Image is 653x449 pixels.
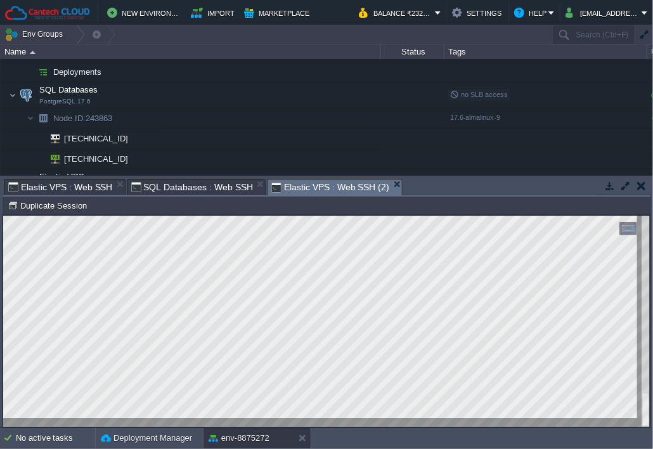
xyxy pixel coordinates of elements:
button: Env Groups [4,25,67,43]
div: No active tasks [16,428,95,448]
span: [TECHNICAL_ID] [63,129,130,148]
div: Tags [445,44,647,59]
button: env-8875272 [209,432,269,445]
span: Elastic VPS [38,171,86,182]
button: Marketplace [244,5,311,20]
span: PostgreSQL 17.6 [39,98,91,105]
button: Import [191,5,236,20]
img: AMDAwAAAACH5BAEAAAAALAAAAAABAAEAAAICRAEAOw== [34,62,52,82]
img: AMDAwAAAACH5BAEAAAAALAAAAAABAAEAAAICRAEAOw== [34,129,42,148]
button: Deployment Manager [101,432,192,445]
a: [TECHNICAL_ID] [63,134,130,143]
a: Node ID:243863 [52,113,114,124]
img: Cantech Cloud [4,5,91,21]
img: AMDAwAAAACH5BAEAAAAALAAAAAABAAEAAAICRAEAOw== [9,82,16,108]
span: Elastic VPS : Web SSH [8,179,113,195]
button: Settings [452,5,503,20]
img: AMDAwAAAACH5BAEAAAAALAAAAAABAAEAAAICRAEAOw== [42,149,60,169]
span: no SLB access [450,91,508,98]
a: [TECHNICAL_ID] [63,154,130,164]
button: Balance ₹2325.41 [359,5,435,20]
img: AMDAwAAAACH5BAEAAAAALAAAAAABAAEAAAICRAEAOw== [34,108,52,128]
img: AMDAwAAAACH5BAEAAAAALAAAAAABAAEAAAICRAEAOw== [27,62,34,82]
div: Name [1,44,380,59]
span: Node ID: [53,114,86,123]
div: Status [382,44,444,59]
button: Help [514,5,548,20]
button: New Environment [107,5,183,20]
img: AMDAwAAAACH5BAEAAAAALAAAAAABAAEAAAICRAEAOw== [34,149,42,169]
img: AMDAwAAAACH5BAEAAAAALAAAAAABAAEAAAICRAEAOw== [27,108,34,128]
button: [EMAIL_ADDRESS][DOMAIN_NAME] [566,5,642,20]
span: [TECHNICAL_ID] [63,149,130,169]
button: Duplicate Session [8,200,91,211]
span: 17.6-almalinux-9 [450,114,500,121]
img: AMDAwAAAACH5BAEAAAAALAAAAAABAAEAAAICRAEAOw== [30,51,36,54]
img: AMDAwAAAACH5BAEAAAAALAAAAAABAAEAAAICRAEAOw== [9,169,16,195]
span: SQL Databases : Web SSH [131,179,254,195]
a: Deployments [52,67,103,77]
a: SQL DatabasesPostgreSQL 17.6 [38,85,100,94]
img: AMDAwAAAACH5BAEAAAAALAAAAAABAAEAAAICRAEAOw== [17,82,35,108]
span: Elastic VPS : Web SSH (2) [271,179,389,195]
span: 243863 [52,113,114,124]
img: AMDAwAAAACH5BAEAAAAALAAAAAABAAEAAAICRAEAOw== [42,129,60,148]
span: SQL Databases [38,84,100,95]
a: Elastic VPS [38,172,86,181]
img: AMDAwAAAACH5BAEAAAAALAAAAAABAAEAAAICRAEAOw== [17,169,35,195]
